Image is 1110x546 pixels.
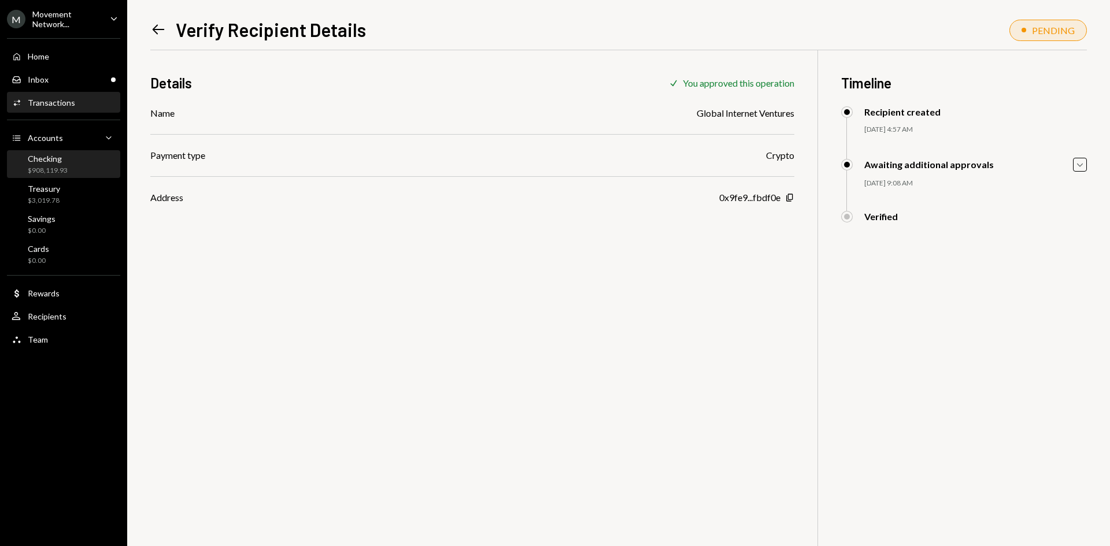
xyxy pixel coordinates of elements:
div: Recipient created [864,106,941,117]
h3: Timeline [841,73,1087,92]
div: Inbox [28,75,49,84]
div: $908,119.93 [28,166,68,176]
h1: Verify Recipient Details [176,18,366,41]
div: [DATE] 4:57 AM [864,125,1087,135]
div: Awaiting additional approvals [864,159,994,170]
a: Team [7,329,120,350]
a: Treasury$3,019.78 [7,180,120,208]
div: Address [150,191,183,205]
h3: Details [150,73,192,92]
div: $3,019.78 [28,196,60,206]
div: Home [28,51,49,61]
a: Transactions [7,92,120,113]
div: Accounts [28,133,63,143]
div: $0.00 [28,256,49,266]
div: Rewards [28,288,60,298]
a: Accounts [7,127,120,148]
div: Checking [28,154,68,164]
div: [DATE] 9:08 AM [864,179,1087,188]
div: Savings [28,214,55,224]
a: Cards$0.00 [7,240,120,268]
div: Payment type [150,148,205,162]
a: Savings$0.00 [7,210,120,238]
a: Inbox [7,69,120,90]
div: Cards [28,244,49,254]
div: PENDING [1032,25,1075,36]
div: Recipients [28,311,66,321]
div: 0x9fe9...fbdf0e [719,191,780,205]
div: You approved this operation [683,77,794,88]
div: Name [150,106,175,120]
div: $0.00 [28,226,55,236]
div: M [7,10,25,28]
div: Treasury [28,184,60,194]
a: Checking$908,119.93 [7,150,120,178]
div: Crypto [766,148,794,162]
a: Home [7,46,120,66]
div: Transactions [28,98,75,107]
div: Global Internet Ventures [697,106,794,120]
div: Movement Network... [32,9,101,29]
div: Team [28,335,48,344]
a: Recipients [7,306,120,326]
div: Verified [864,211,898,222]
a: Rewards [7,283,120,303]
